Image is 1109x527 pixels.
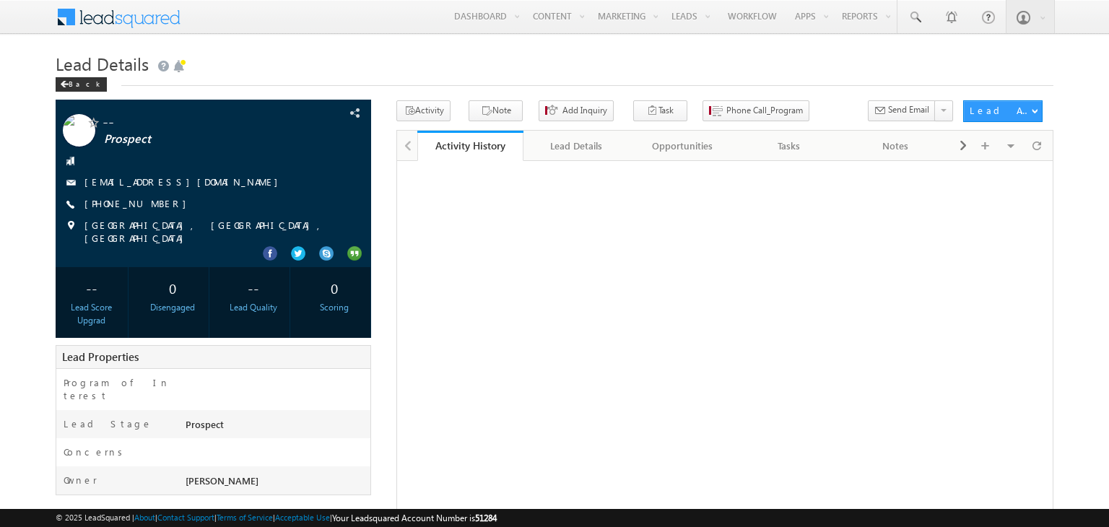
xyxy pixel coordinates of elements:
[104,132,300,147] span: Prospect
[64,376,170,402] label: Program of Interest
[157,513,214,522] a: Contact Support
[84,175,285,188] a: [EMAIL_ADDRESS][DOMAIN_NAME]
[134,513,155,522] a: About
[868,100,936,121] button: Send Email
[469,100,523,121] button: Note
[633,100,687,121] button: Task
[56,77,114,89] a: Back
[302,274,367,301] div: 0
[523,131,630,161] a: Lead Details
[475,513,497,523] span: 51284
[84,219,341,245] span: [GEOGRAPHIC_DATA], [GEOGRAPHIC_DATA], [GEOGRAPHIC_DATA]
[140,274,205,301] div: 0
[748,137,830,154] div: Tasks
[970,104,1031,117] div: Lead Actions
[56,511,497,525] span: © 2025 LeadSquared | | | | |
[56,52,149,75] span: Lead Details
[186,474,258,487] span: [PERSON_NAME]
[843,131,949,161] a: Notes
[84,197,193,212] span: [PHONE_NUMBER]
[726,104,803,117] span: Phone Call_Program
[535,137,617,154] div: Lead Details
[275,513,330,522] a: Acceptable Use
[396,100,451,121] button: Activity
[64,417,152,430] label: Lead Stage
[562,104,607,117] span: Add Inquiry
[963,100,1043,122] button: Lead Actions
[103,114,298,129] span: --
[703,100,809,121] button: Phone Call_Program
[221,301,286,314] div: Lead Quality
[854,137,936,154] div: Notes
[539,100,614,121] button: Add Inquiry
[332,513,497,523] span: Your Leadsquared Account Number is
[630,131,736,161] a: Opportunities
[417,131,523,161] a: Activity History
[302,301,367,314] div: Scoring
[64,445,128,458] label: Concerns
[217,513,273,522] a: Terms of Service
[888,103,929,116] span: Send Email
[641,137,723,154] div: Opportunities
[736,131,843,161] a: Tasks
[59,301,124,327] div: Lead Score Upgrad
[63,114,95,152] img: Profile photo
[59,274,124,301] div: --
[428,139,513,152] div: Activity History
[62,349,139,364] span: Lead Properties
[140,301,205,314] div: Disengaged
[64,474,97,487] label: Owner
[221,274,286,301] div: --
[182,417,370,437] div: Prospect
[56,77,107,92] div: Back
